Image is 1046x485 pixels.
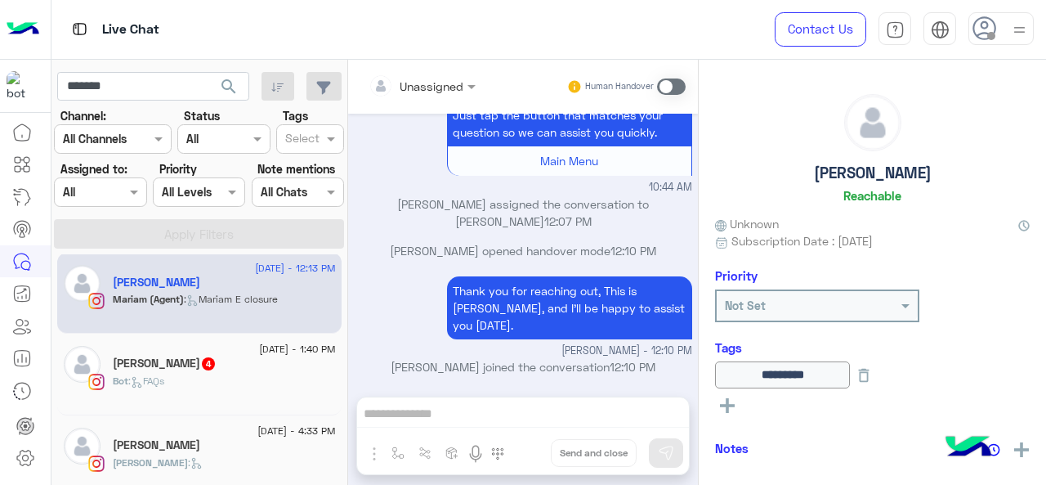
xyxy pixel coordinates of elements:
[113,357,217,370] h5: sohaila
[843,188,901,203] h6: Reachable
[188,456,203,469] span: :
[113,456,188,469] span: [PERSON_NAME]
[7,71,36,101] img: 317874714732967
[544,214,592,228] span: 12:07 PM
[88,374,105,390] img: Instagram
[102,19,159,41] p: Live Chat
[184,293,278,305] span: : Mariam E closure
[355,242,692,259] p: [PERSON_NAME] opened handover mode
[60,160,127,177] label: Assigned to:
[551,439,637,467] button: Send and close
[69,19,90,39] img: tab
[128,375,164,387] span: : FAQs
[355,358,692,375] p: [PERSON_NAME] joined the conversation
[715,268,758,283] h6: Priority
[1009,20,1030,40] img: profile
[7,12,39,47] img: Logo
[159,160,197,177] label: Priority
[649,180,692,195] span: 10:44 AM
[540,154,598,168] span: Main Menu
[184,107,220,124] label: Status
[202,357,215,370] span: 4
[886,20,905,39] img: tab
[88,293,105,309] img: Instagram
[731,232,873,249] span: Subscription Date : [DATE]
[715,215,779,232] span: Unknown
[257,160,335,177] label: Note mentions
[283,107,308,124] label: Tags
[447,276,692,339] p: 13/8/2025, 12:10 PM
[715,340,1030,355] h6: Tags
[775,12,866,47] a: Contact Us
[64,346,101,383] img: defaultAdmin.png
[113,438,200,452] h5: Sohaila Mahmoud
[60,107,106,124] label: Channel:
[113,375,128,387] span: Bot
[1014,442,1029,457] img: add
[931,20,950,39] img: tab
[209,72,249,107] button: search
[64,265,101,302] img: defaultAdmin.png
[257,424,335,438] span: [DATE] - 4:33 PM
[259,342,335,357] span: [DATE] - 1:40 PM
[561,344,692,359] span: [PERSON_NAME] - 12:10 PM
[610,360,655,374] span: 12:10 PM
[219,77,239,97] span: search
[283,129,320,150] div: Select
[88,456,105,472] img: Instagram
[610,244,656,258] span: 12:10 PM
[845,95,901,150] img: defaultAdmin.png
[54,219,344,249] button: Apply Filters
[715,441,749,456] h6: Notes
[940,420,997,477] img: hulul-logo.png
[113,276,200,290] h5: Sohaila Ashry
[585,80,654,93] small: Human Handover
[64,428,101,465] img: defaultAdmin.png
[255,261,335,276] span: [DATE] - 12:13 PM
[113,293,184,305] span: Mariam (Agent)
[355,195,692,231] p: [PERSON_NAME] assigned the conversation to [PERSON_NAME]
[814,164,932,182] h5: [PERSON_NAME]
[878,12,911,47] a: tab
